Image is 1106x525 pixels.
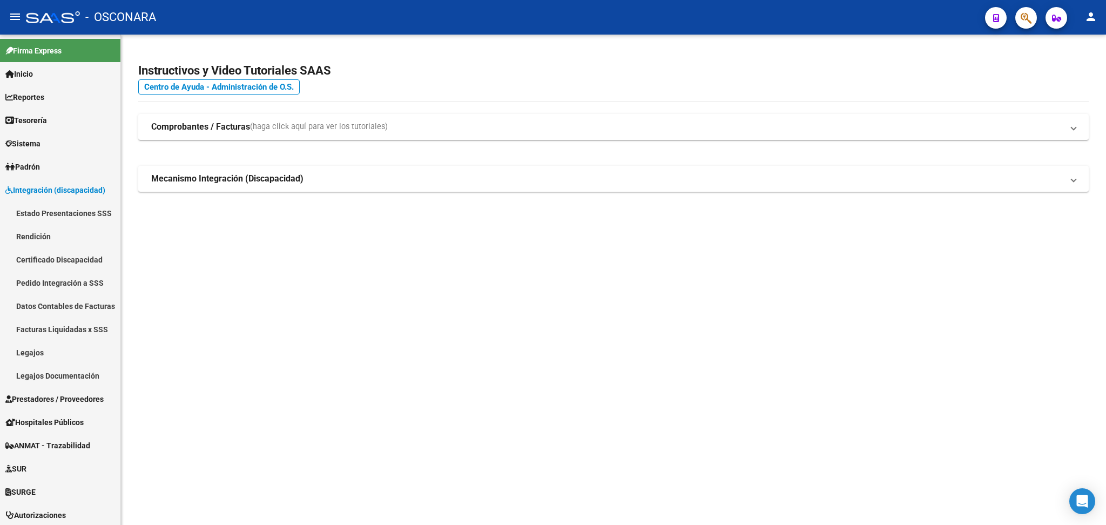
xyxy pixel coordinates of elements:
span: (haga click aquí para ver los tutoriales) [250,121,388,133]
strong: Mecanismo Integración (Discapacidad) [151,173,304,185]
span: Padrón [5,161,40,173]
span: Reportes [5,91,44,103]
mat-icon: person [1084,10,1097,23]
span: Integración (discapacidad) [5,184,105,196]
strong: Comprobantes / Facturas [151,121,250,133]
span: Prestadores / Proveedores [5,393,104,405]
span: Tesorería [5,115,47,126]
div: Open Intercom Messenger [1069,488,1095,514]
span: SURGE [5,486,36,498]
span: Hospitales Públicos [5,416,84,428]
span: Firma Express [5,45,62,57]
span: ANMAT - Trazabilidad [5,440,90,452]
span: SUR [5,463,26,475]
span: Inicio [5,68,33,80]
h2: Instructivos y Video Tutoriales SAAS [138,60,1089,81]
span: Sistema [5,138,41,150]
span: Autorizaciones [5,509,66,521]
mat-icon: menu [9,10,22,23]
mat-expansion-panel-header: Mecanismo Integración (Discapacidad) [138,166,1089,192]
a: Centro de Ayuda - Administración de O.S. [138,79,300,95]
span: - OSCONARA [85,5,156,29]
mat-expansion-panel-header: Comprobantes / Facturas(haga click aquí para ver los tutoriales) [138,114,1089,140]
